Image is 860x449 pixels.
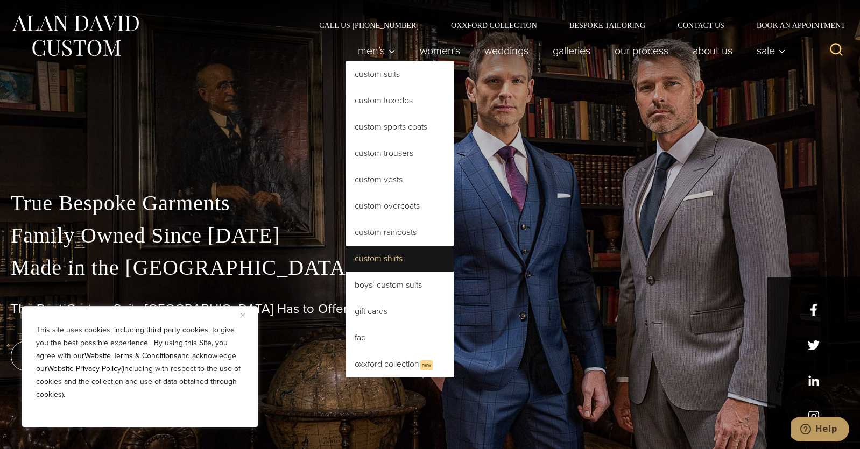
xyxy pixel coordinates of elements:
[553,22,661,29] a: Bespoke Tailoring
[241,309,253,322] button: Close
[420,360,433,370] span: New
[346,40,792,61] nav: Primary Navigation
[541,40,603,61] a: Galleries
[473,40,541,61] a: weddings
[11,301,849,317] h1: The Best Custom Suits [GEOGRAPHIC_DATA] Has to Offer
[346,193,454,219] a: Custom Overcoats
[346,219,454,245] a: Custom Raincoats
[603,40,681,61] a: Our Process
[823,38,849,63] button: View Search Form
[346,40,408,61] button: Men’s sub menu toggle
[661,22,741,29] a: Contact Us
[11,187,849,284] p: True Bespoke Garments Family Owned Since [DATE] Made in the [GEOGRAPHIC_DATA]
[346,298,454,324] a: Gift Cards
[435,22,553,29] a: Oxxford Collection
[741,22,849,29] a: Book an Appointment
[346,351,454,377] a: Oxxford CollectionNew
[346,167,454,193] a: Custom Vests
[84,350,178,361] a: Website Terms & Conditions
[303,22,435,29] a: Call Us [PHONE_NUMBER]
[303,22,849,29] nav: Secondary Navigation
[791,417,849,444] iframe: Opens a widget where you can chat to one of our agents
[346,272,454,298] a: Boys’ Custom Suits
[11,341,161,371] a: book an appointment
[681,40,745,61] a: About Us
[36,324,244,401] p: This site uses cookies, including third party cookies, to give you the best possible experience. ...
[346,88,454,113] a: Custom Tuxedos
[408,40,473,61] a: Women’s
[11,12,140,60] img: Alan David Custom
[346,325,454,351] a: FAQ
[346,114,454,140] a: Custom Sports Coats
[346,61,454,87] a: Custom Suits
[346,140,454,166] a: Custom Trousers
[241,313,245,318] img: Close
[47,363,121,374] a: Website Privacy Policy
[346,246,454,272] a: Custom Shirts
[745,40,792,61] button: Sale sub menu toggle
